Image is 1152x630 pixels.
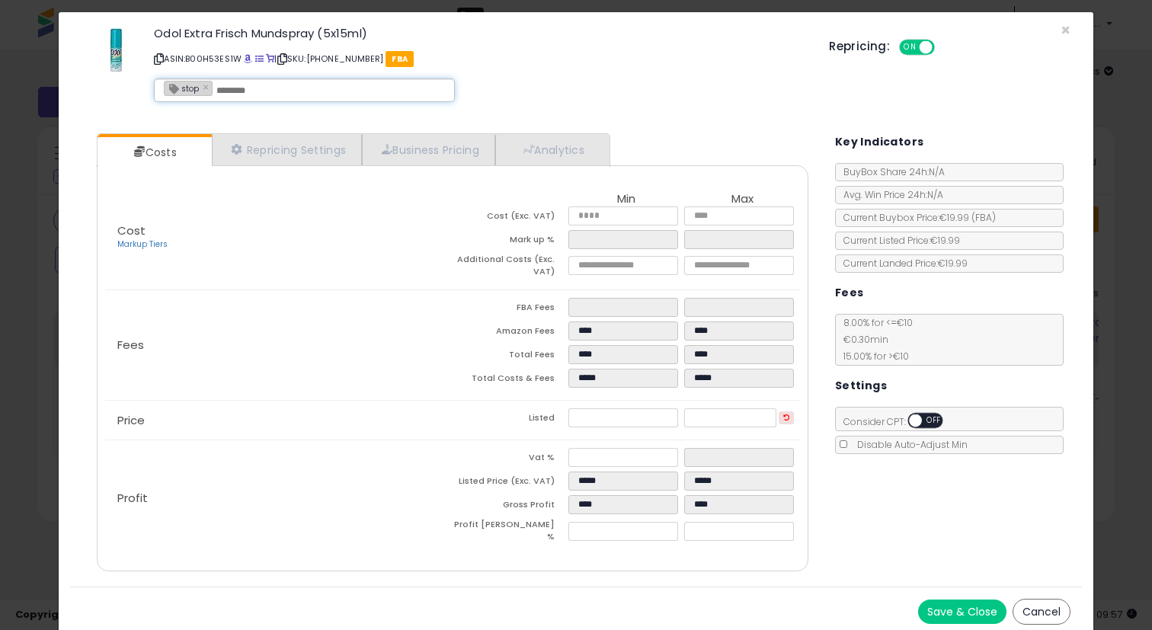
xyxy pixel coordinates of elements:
[165,82,199,94] span: stop
[495,134,608,165] a: Analytics
[203,80,212,94] a: ×
[117,238,168,250] a: Markup Tiers
[835,133,924,152] h5: Key Indicators
[836,257,968,270] span: Current Landed Price: €19.99
[154,27,806,39] h3: Odol Extra Frisch Mundspray (5x15ml)
[836,188,943,201] span: Avg. Win Price 24h: N/A
[98,137,210,168] a: Costs
[212,134,363,165] a: Repricing Settings
[244,53,252,65] a: BuyBox page
[971,211,996,224] span: ( FBA )
[836,415,963,428] span: Consider CPT:
[684,193,800,206] th: Max
[918,600,1006,624] button: Save & Close
[453,472,568,495] td: Listed Price (Exc. VAT)
[836,234,960,247] span: Current Listed Price: €19.99
[453,519,568,547] td: Profit [PERSON_NAME] %
[105,339,453,351] p: Fees
[362,134,495,165] a: Business Pricing
[386,51,414,67] span: FBA
[836,165,945,178] span: BuyBox Share 24h: N/A
[836,333,888,346] span: €0.30 min
[453,230,568,254] td: Mark up %
[105,492,453,504] p: Profit
[453,369,568,392] td: Total Costs & Fees
[453,321,568,345] td: Amazon Fees
[836,316,913,363] span: 8.00 % for <= €10
[453,254,568,282] td: Additional Costs (Exc. VAT)
[829,40,890,53] h5: Repricing:
[105,414,453,427] p: Price
[453,206,568,230] td: Cost (Exc. VAT)
[255,53,264,65] a: All offer listings
[154,46,806,71] p: ASIN: B00H53ES1W | SKU: [PHONE_NUMBER]
[266,53,274,65] a: Your listing only
[453,448,568,472] td: Vat %
[836,211,996,224] span: Current Buybox Price:
[1061,19,1070,41] span: ×
[453,298,568,321] td: FBA Fees
[850,438,968,451] span: Disable Auto-Adjust Min
[453,495,568,519] td: Gross Profit
[835,283,864,302] h5: Fees
[1013,599,1070,625] button: Cancel
[453,345,568,369] td: Total Fees
[835,376,887,395] h5: Settings
[453,408,568,432] td: Listed
[922,414,946,427] span: OFF
[939,211,996,224] span: €19.99
[93,27,139,73] img: 41Zp6KyLMjL._SL60_.jpg
[836,350,909,363] span: 15.00 % for > €10
[901,41,920,54] span: ON
[568,193,684,206] th: Min
[933,41,957,54] span: OFF
[105,225,453,251] p: Cost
